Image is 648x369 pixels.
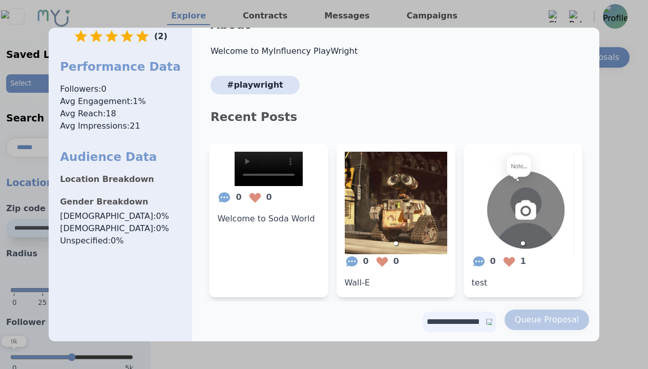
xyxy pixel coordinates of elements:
[60,222,181,235] span: [DEMOGRAPHIC_DATA] : 0 %
[60,58,181,75] h1: Performance Data
[502,254,526,269] span: 1
[472,273,574,289] span: test
[60,173,181,186] p: Location Breakdown
[394,241,398,245] li: slide item 1
[217,190,241,204] span: 0
[60,108,181,120] span: Avg Reach: 18
[154,29,168,44] p: ( 2 )
[248,190,272,204] span: 0
[202,109,589,125] p: Recent Posts
[515,314,579,326] div: Queue Proposal
[60,120,181,132] span: Avg Impressions: 21
[60,95,181,108] span: Avg Engagement: 1 %
[60,196,181,208] p: Gender Breakdown
[60,235,181,247] span: Unspecified : 0 %
[505,310,590,330] button: Queue Proposal
[521,241,525,245] li: slide item 1
[60,149,181,165] h1: Audience Data
[472,254,496,269] span: 0
[217,209,320,225] span: Welcome to Soda World
[375,254,399,269] span: 0
[345,254,369,269] span: 0
[202,45,589,57] p: Welcome to MyInfluency PlayWright
[345,273,447,289] span: Wall-E
[211,76,300,94] span: #PlayWright
[60,210,181,222] span: [DEMOGRAPHIC_DATA] : 0 %
[60,83,181,95] span: Followers: 0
